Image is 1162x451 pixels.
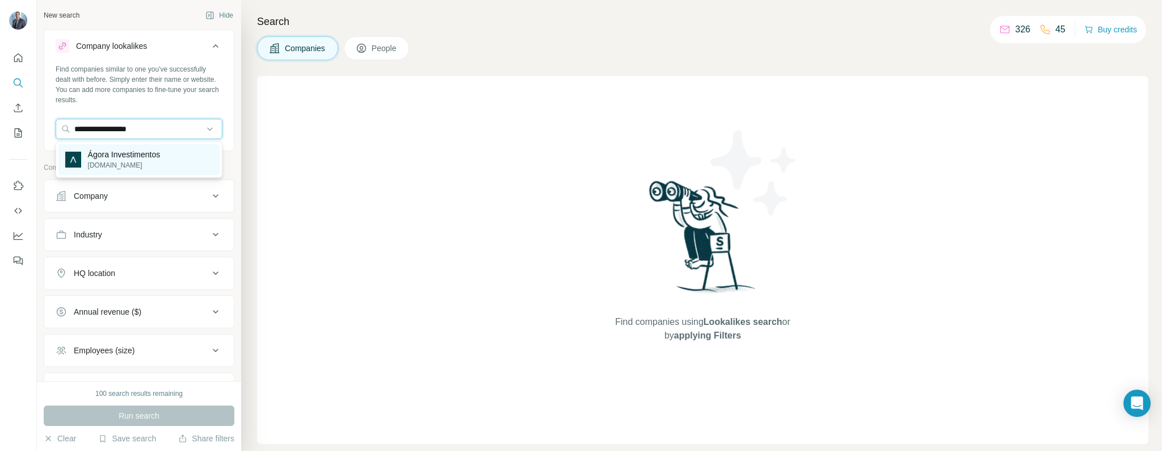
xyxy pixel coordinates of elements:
button: My lists [9,123,27,143]
img: Avatar [9,11,27,30]
button: Buy credits [1084,22,1137,37]
span: People [372,43,398,54]
div: Company [74,190,108,202]
p: 45 [1055,23,1066,36]
div: 100 search results remaining [95,389,183,399]
button: Hide [197,7,241,24]
div: Open Intercom Messenger [1123,390,1151,417]
button: Employees (size) [44,337,234,364]
img: Surfe Illustration - Stars [703,122,805,224]
button: Use Surfe on LinkedIn [9,176,27,196]
button: Use Surfe API [9,201,27,221]
button: Company [44,182,234,210]
p: Ágora Investimentos [88,149,161,160]
span: Lookalikes search [704,317,782,327]
div: HQ location [74,268,115,279]
div: New search [44,10,79,20]
img: Surfe Illustration - Woman searching with binoculars [644,178,762,304]
button: Share filters [178,433,234,444]
p: 326 [1015,23,1030,36]
button: Save search [98,433,156,444]
div: Employees (size) [74,345,134,356]
span: applying Filters [674,331,741,340]
button: Company lookalikes [44,32,234,64]
button: Dashboard [9,225,27,246]
span: Companies [285,43,326,54]
p: Company information [44,162,234,173]
button: Clear [44,433,76,444]
button: Technologies [44,375,234,403]
button: HQ location [44,260,234,287]
span: Find companies using or by [612,315,793,343]
h4: Search [257,14,1148,30]
button: Industry [44,221,234,248]
img: Ágora Investimentos [65,152,81,168]
div: Company lookalikes [76,40,147,52]
p: [DOMAIN_NAME] [88,160,161,170]
div: Find companies similar to one you've successfully dealt with before. Simply enter their name or w... [56,64,222,105]
button: Quick start [9,48,27,68]
div: Annual revenue ($) [74,306,141,318]
button: Annual revenue ($) [44,298,234,325]
button: Enrich CSV [9,98,27,118]
div: Industry [74,229,102,240]
button: Feedback [9,250,27,271]
button: Search [9,73,27,93]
